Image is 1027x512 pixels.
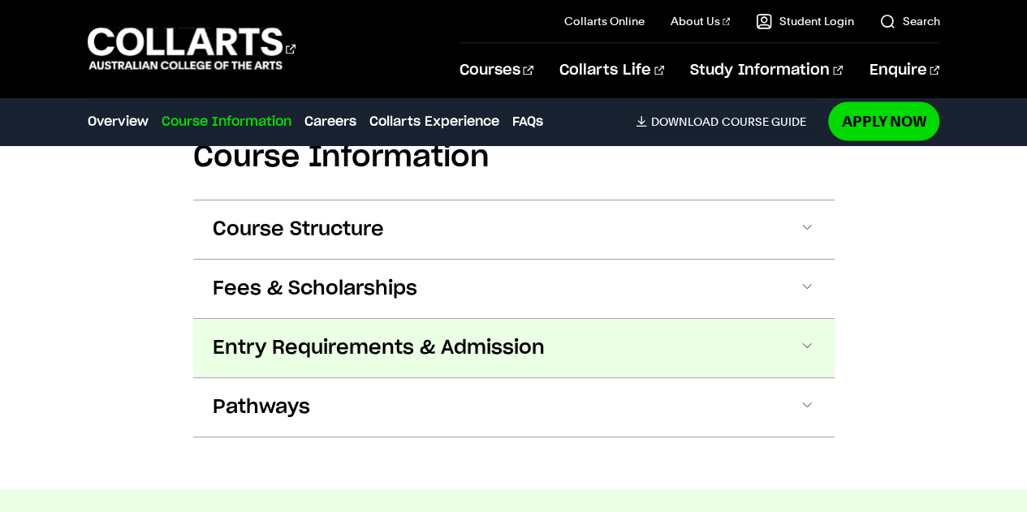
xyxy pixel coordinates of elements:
button: Pathways [193,378,835,437]
span: Pathways [213,394,310,420]
button: Course Structure [193,200,835,259]
div: Go to homepage [88,25,296,71]
a: Collarts Experience [369,111,499,131]
a: Study Information [690,43,843,97]
a: Search [879,13,939,29]
a: Collarts Online [564,13,645,29]
a: Student Login [756,13,853,29]
a: Course Information [162,111,291,131]
h2: Course Information [193,140,835,175]
button: Fees & Scholarships [193,260,835,318]
a: FAQs [512,111,543,131]
span: Course Structure [213,217,384,243]
span: Download [650,114,718,128]
a: Courses [460,43,533,97]
a: Careers [304,111,356,131]
button: Entry Requirements & Admission [193,319,835,377]
a: Enquire [869,43,939,97]
a: About Us [671,13,731,29]
span: Fees & Scholarships [213,276,417,302]
span: Entry Requirements & Admission [213,335,545,361]
a: Overview [88,111,149,131]
a: DownloadCourse Guide [636,114,818,128]
a: Apply Now [828,101,939,140]
a: Collarts Life [559,43,664,97]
